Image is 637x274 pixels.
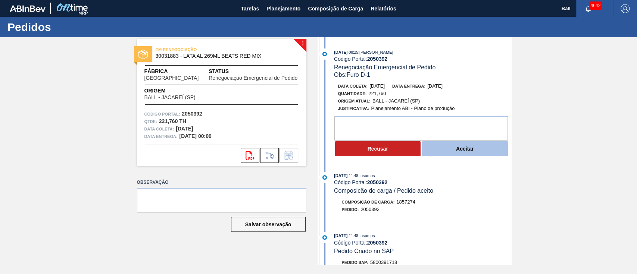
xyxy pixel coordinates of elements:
span: Renegociação Emergencial de Pedido [209,75,297,81]
button: Recusar [335,141,421,156]
span: EM RENEGOCIAÇÃO [156,46,260,53]
span: Quantidade : [338,91,367,96]
span: - 11:48 [348,234,358,238]
div: Abrir arquivo PDF [241,148,259,163]
span: Composição de Carga [308,4,363,13]
span: 221,760 [369,91,386,96]
span: : Insumos [358,173,375,178]
span: Pedido Criado no SAP [334,248,394,254]
label: Observação [137,177,306,188]
span: 2050392 [360,207,380,212]
span: Planejamento ABI - Plano de produção [371,105,455,111]
span: Tarefas [241,4,259,13]
img: Logout [621,4,630,13]
span: Origem Atual: [338,99,371,103]
button: Salvar observação [231,217,306,232]
span: [DATE] [334,50,347,54]
span: Fábrica [144,67,209,75]
div: Ir para Composição de Carga [260,148,279,163]
img: status [138,50,148,59]
span: Data entrega: [392,84,425,88]
img: TNhmsLtSVTkK8tSr43FrP2fwEKptu5GPRR3wAAAABJRU5ErkJggg== [10,5,46,12]
span: [DATE] [334,173,347,178]
span: - 08:25 [348,50,358,54]
span: Código Portal: [144,110,180,118]
span: - 11:48 [348,174,358,178]
strong: 2050392 [182,111,202,117]
span: Justificativa: [338,106,369,111]
span: 1857274 [396,199,415,205]
img: atual [322,235,327,240]
strong: 221,760 TH [159,118,186,124]
span: Qtde : [144,118,157,125]
span: : Insumos [358,233,375,238]
span: : [PERSON_NAME] [358,50,393,54]
span: [GEOGRAPHIC_DATA] [144,75,199,81]
span: Pedido : [342,207,359,212]
span: [DATE] [369,83,385,89]
div: Código Portal: [334,240,511,246]
span: Renegociação Emergencial de Pedido [334,64,435,70]
span: Composição de Carga : [342,200,395,204]
h1: Pedidos [7,23,140,31]
span: Pedido SAP: [342,260,369,265]
span: Composicão de carga / Pedido aceito [334,188,433,194]
span: Relatórios [371,4,396,13]
strong: 2050392 [367,240,388,246]
button: Aceitar [422,141,508,156]
span: Planejamento [266,4,300,13]
span: 30031883 - LATA AL 269ML BEATS RED MIX [156,53,291,59]
span: 5800391718 [370,259,397,265]
span: BALL - JACAREÍ (SP) [144,95,196,100]
img: atual [322,52,327,56]
strong: 2050392 [367,179,388,185]
strong: 2050392 [367,56,388,62]
strong: [DATE] 00:00 [179,133,212,139]
span: Data entrega: [144,133,178,140]
button: Notificações [576,3,600,14]
span: Origem [144,87,217,95]
span: Data coleta: [338,84,368,88]
span: [DATE] [334,233,347,238]
div: Código Portal: [334,179,511,185]
span: Obs: Furo D-1 [334,72,370,78]
span: Status [209,67,299,75]
span: BALL - JACAREÍ (SP) [372,98,420,104]
span: 4642 [589,1,602,10]
strong: [DATE] [176,126,193,132]
span: Data coleta: [144,125,174,133]
div: Código Portal: [334,56,511,62]
span: [DATE] [427,83,443,89]
div: Informar alteração no pedido [280,148,298,163]
img: atual [322,175,327,180]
